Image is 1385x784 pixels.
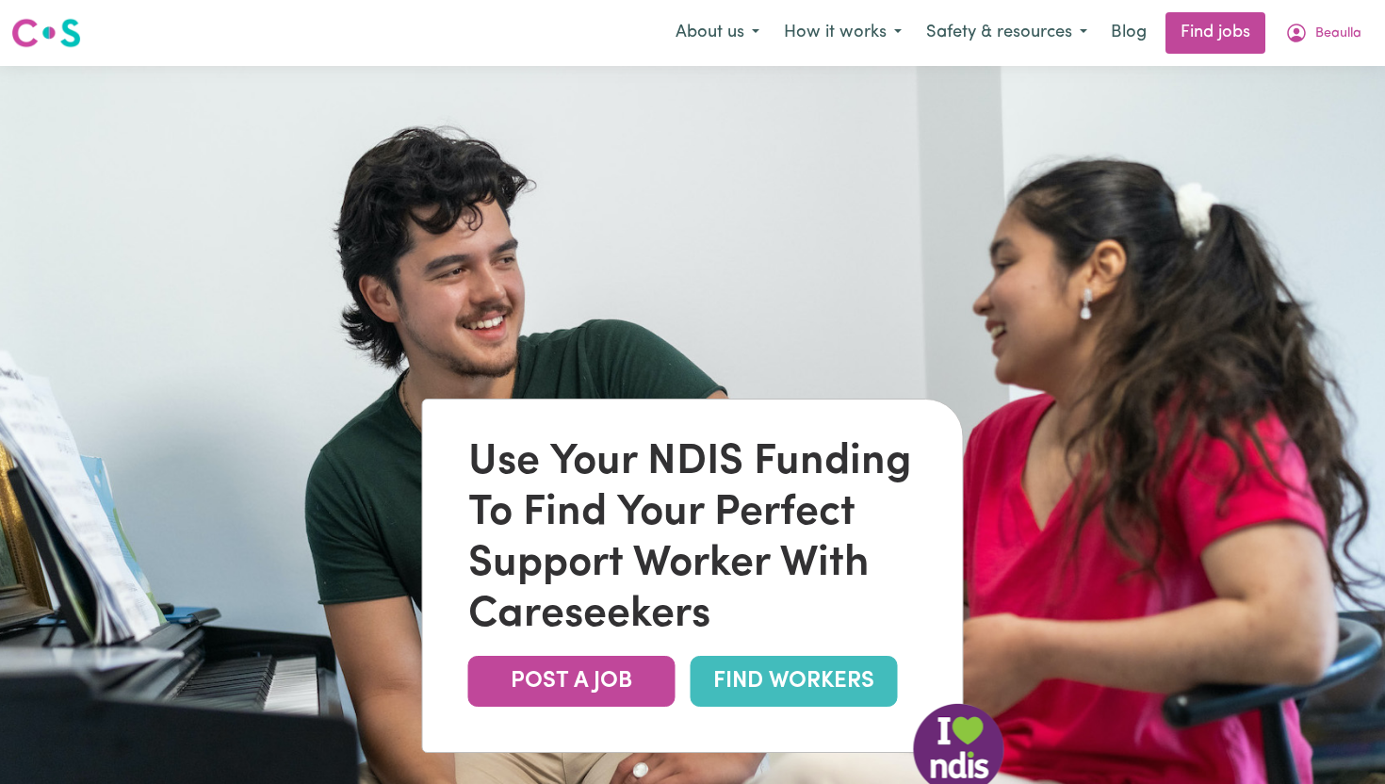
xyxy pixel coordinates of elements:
[11,11,81,55] a: Careseekers logo
[1273,13,1374,53] button: My Account
[1100,12,1158,54] a: Blog
[691,656,898,707] a: FIND WORKERS
[663,13,772,53] button: About us
[1310,709,1370,769] iframe: Button to launch messaging window
[914,13,1100,53] button: Safety & resources
[772,13,914,53] button: How it works
[11,16,81,50] img: Careseekers logo
[468,437,918,641] div: Use Your NDIS Funding To Find Your Perfect Support Worker With Careseekers
[1165,12,1265,54] a: Find jobs
[1315,24,1361,44] span: Beaulla
[468,656,676,707] a: POST A JOB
